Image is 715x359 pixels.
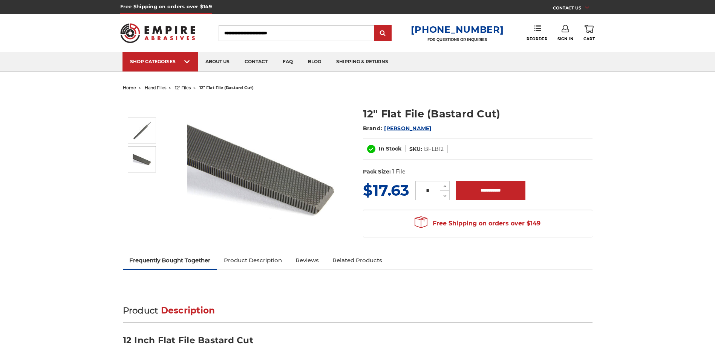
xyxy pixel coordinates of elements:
span: Brand: [363,125,383,132]
h3: 12 Inch Flat File Bastard Cut [123,335,593,351]
a: [PERSON_NAME] [384,125,431,132]
h1: 12" Flat File (Bastard Cut) [363,106,593,121]
a: about us [198,52,237,71]
span: Cart [583,37,595,41]
a: Reviews [289,252,326,269]
img: 12" Flat Bastard File [133,121,152,140]
span: Reorder [527,37,547,41]
a: blog [300,52,329,71]
a: CONTACT US [553,4,595,14]
a: 12" files [175,85,191,90]
dd: BFLB12 [424,145,444,153]
dd: 1 File [392,168,405,176]
a: hand files [145,85,166,90]
a: faq [275,52,300,71]
a: shipping & returns [329,52,396,71]
p: FOR QUESTIONS OR INQUIRIES [411,37,504,42]
div: SHOP CATEGORIES [130,59,190,64]
a: Cart [583,25,595,41]
a: Related Products [326,252,389,269]
img: Empire Abrasives [120,18,196,48]
dt: Pack Size: [363,168,391,176]
img: 12" Flat Bastard File [187,111,338,224]
span: Sign In [557,37,574,41]
span: Description [161,305,215,316]
img: 12 inch flat file bastard double cut [133,152,152,166]
a: contact [237,52,275,71]
a: Product Description [217,252,289,269]
span: Free Shipping on orders over $149 [415,216,540,231]
a: Reorder [527,25,547,41]
dt: SKU: [409,145,422,153]
span: $17.63 [363,181,409,199]
a: [PHONE_NUMBER] [411,24,504,35]
a: Frequently Bought Together [123,252,217,269]
a: home [123,85,136,90]
span: 12" flat file (bastard cut) [199,85,254,90]
input: Submit [375,26,390,41]
span: In Stock [379,145,401,152]
span: Product [123,305,158,316]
